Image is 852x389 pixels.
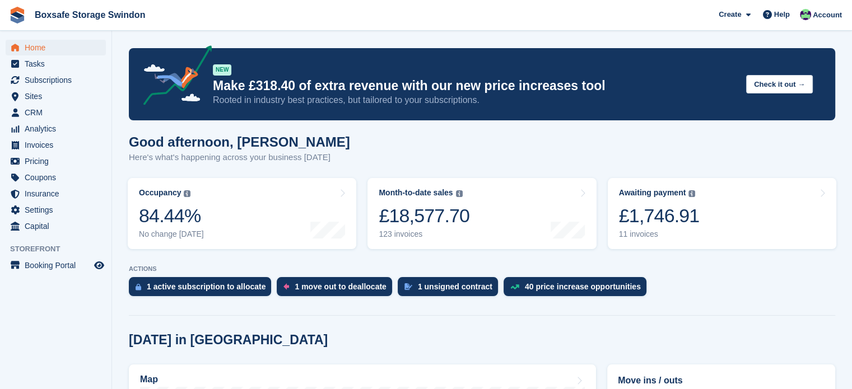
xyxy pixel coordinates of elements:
a: menu [6,56,106,72]
span: Account [813,10,842,21]
h2: Move ins / outs [618,374,825,387]
button: Check it out → [746,75,813,93]
a: Awaiting payment £1,746.91 11 invoices [608,178,836,249]
div: Month-to-date sales [379,188,453,198]
div: 11 invoices [619,229,700,239]
a: menu [6,72,106,88]
div: NEW [213,64,231,76]
a: menu [6,88,106,104]
span: Insurance [25,186,92,201]
span: Pricing [25,153,92,169]
div: 40 price increase opportunities [525,282,641,291]
span: CRM [25,105,92,120]
a: menu [6,105,106,120]
a: 40 price increase opportunities [504,277,652,302]
h2: Map [140,374,158,385]
img: contract_signature_icon-13c848040528278c33f63329250d36e43548de30e8caae1d1a13099fd9432cc5.svg [404,283,412,290]
div: 123 invoices [379,229,469,239]
span: Booking Portal [25,257,92,273]
div: 84.44% [139,204,204,227]
div: £1,746.91 [619,204,700,227]
img: active_subscription_to_allocate_icon-d502201f5373d7db506a760aba3b589e785aa758c864c3986d89f69b8ff3... [136,283,141,290]
a: menu [6,202,106,218]
span: Tasks [25,56,92,72]
a: menu [6,40,106,55]
div: Occupancy [139,188,181,198]
span: Capital [25,218,92,234]
span: Help [774,9,790,20]
a: Occupancy 84.44% No change [DATE] [128,178,356,249]
h2: [DATE] in [GEOGRAPHIC_DATA] [129,332,328,348]
a: 1 move out to deallocate [277,277,397,302]
div: £18,577.70 [379,204,469,227]
div: 1 unsigned contract [418,282,492,291]
img: icon-info-grey-7440780725fd019a000dd9b08b2336e03edf1995a4989e88bcd33f0948082b44.svg [184,190,190,197]
a: menu [6,257,106,273]
div: 1 active subscription to allocate [147,282,266,291]
div: No change [DATE] [139,229,204,239]
img: Kim Virabi [800,9,811,20]
img: icon-info-grey-7440780725fd019a000dd9b08b2336e03edf1995a4989e88bcd33f0948082b44.svg [456,190,463,197]
a: menu [6,137,106,153]
p: Here's what's happening across your business [DATE] [129,151,350,164]
a: Preview store [92,259,106,272]
a: 1 active subscription to allocate [129,277,277,302]
a: menu [6,170,106,185]
span: Home [25,40,92,55]
h1: Good afternoon, [PERSON_NAME] [129,134,350,149]
a: menu [6,153,106,169]
span: Subscriptions [25,72,92,88]
p: Rooted in industry best practices, but tailored to your subscriptions. [213,94,737,106]
span: Storefront [10,243,111,255]
a: Month-to-date sales £18,577.70 123 invoices [367,178,596,249]
a: menu [6,121,106,137]
a: 1 unsigned contract [398,277,504,302]
img: stora-icon-8386f47178a22dfd0bd8f6a31ec36ba5ce8667c1dd55bd0f319d3a0aa187defe.svg [9,7,26,24]
img: price_increase_opportunities-93ffe204e8149a01c8c9dc8f82e8f89637d9d84a8eef4429ea346261dce0b2c0.svg [510,284,519,289]
a: menu [6,218,106,234]
span: Sites [25,88,92,104]
div: 1 move out to deallocate [295,282,386,291]
a: Boxsafe Storage Swindon [30,6,150,24]
a: menu [6,186,106,201]
span: Settings [25,202,92,218]
p: Make £318.40 of extra revenue with our new price increases tool [213,78,737,94]
img: icon-info-grey-7440780725fd019a000dd9b08b2336e03edf1995a4989e88bcd33f0948082b44.svg [688,190,695,197]
div: Awaiting payment [619,188,686,198]
span: Analytics [25,121,92,137]
p: ACTIONS [129,265,835,273]
span: Invoices [25,137,92,153]
img: price-adjustments-announcement-icon-8257ccfd72463d97f412b2fc003d46551f7dbcb40ab6d574587a9cd5c0d94... [134,45,212,109]
span: Create [719,9,741,20]
span: Coupons [25,170,92,185]
img: move_outs_to_deallocate_icon-f764333ba52eb49d3ac5e1228854f67142a1ed5810a6f6cc68b1a99e826820c5.svg [283,283,289,290]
